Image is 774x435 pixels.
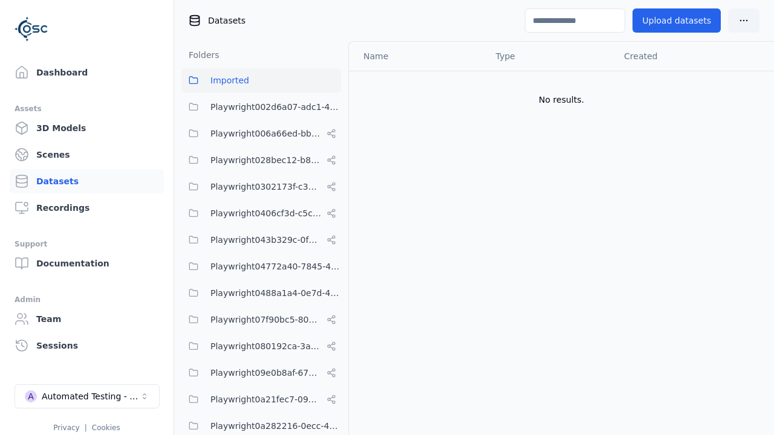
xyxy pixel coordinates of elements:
[210,339,322,353] span: Playwright080192ca-3ab8-4170-8689-2c2dffafb10d
[614,42,755,71] th: Created
[42,390,140,402] div: Automated Testing - Playwright
[210,392,322,407] span: Playwright0a21fec7-093e-446e-ac90-feefe60349da
[181,121,341,146] button: Playwright006a66ed-bbfa-4b84-a6f2-8b03960da6f1
[15,237,159,251] div: Support
[210,286,341,300] span: Playwright0488a1a4-0e7d-4299-bdea-dd156cc484d6
[208,14,246,27] span: Datasets
[181,361,341,385] button: Playwright09e0b8af-6797-487c-9a58-df45af994400
[181,148,341,172] button: Playwright028bec12-b853-4041-8716-f34111cdbd0b
[181,175,341,199] button: Playwright0302173f-c313-40eb-a2c1-2f14b0f3806f
[85,424,87,432] span: |
[210,366,322,380] span: Playwright09e0b8af-6797-487c-9a58-df45af994400
[10,116,164,140] a: 3D Models
[181,308,341,332] button: Playwright07f90bc5-80d1-4d58-862e-051c9f56b799
[210,312,322,327] span: Playwright07f90bc5-80d1-4d58-862e-051c9f56b799
[10,169,164,193] a: Datasets
[181,68,341,92] button: Imported
[349,42,486,71] th: Name
[210,179,322,194] span: Playwright0302173f-c313-40eb-a2c1-2f14b0f3806f
[210,259,341,274] span: Playwright04772a40-7845-40f2-bf94-f85d29927f9d
[181,334,341,358] button: Playwright080192ca-3ab8-4170-8689-2c2dffafb10d
[210,100,341,114] span: Playwright002d6a07-adc1-4c24-b05e-c31b39d5c727
[53,424,79,432] a: Privacy
[210,206,322,221] span: Playwright0406cf3d-c5c6-4809-a891-d4d7aaf60441
[15,101,159,116] div: Assets
[15,292,159,307] div: Admin
[25,390,37,402] div: A
[181,49,220,61] h3: Folders
[10,307,164,331] a: Team
[210,233,322,247] span: Playwright043b329c-0fea-4eef-a1dd-c1b85d96f68d
[181,281,341,305] button: Playwright0488a1a4-0e7d-4299-bdea-dd156cc484d6
[633,8,721,33] button: Upload datasets
[10,60,164,85] a: Dashboard
[92,424,120,432] a: Cookies
[210,153,322,167] span: Playwright028bec12-b853-4041-8716-f34111cdbd0b
[210,73,249,88] span: Imported
[181,387,341,411] button: Playwright0a21fec7-093e-446e-ac90-feefe60349da
[181,201,341,225] button: Playwright0406cf3d-c5c6-4809-a891-d4d7aaf60441
[210,126,322,141] span: Playwright006a66ed-bbfa-4b84-a6f2-8b03960da6f1
[181,228,341,252] button: Playwright043b329c-0fea-4eef-a1dd-c1b85d96f68d
[15,12,48,46] img: Logo
[210,419,341,433] span: Playwright0a282216-0ecc-4192-904d-1db5382f43aa
[349,71,774,129] td: No results.
[10,251,164,275] a: Documentation
[10,333,164,358] a: Sessions
[181,254,341,279] button: Playwright04772a40-7845-40f2-bf94-f85d29927f9d
[15,384,160,408] button: Select a workspace
[181,95,341,119] button: Playwright002d6a07-adc1-4c24-b05e-c31b39d5c727
[10,143,164,167] a: Scenes
[486,42,614,71] th: Type
[10,196,164,220] a: Recordings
